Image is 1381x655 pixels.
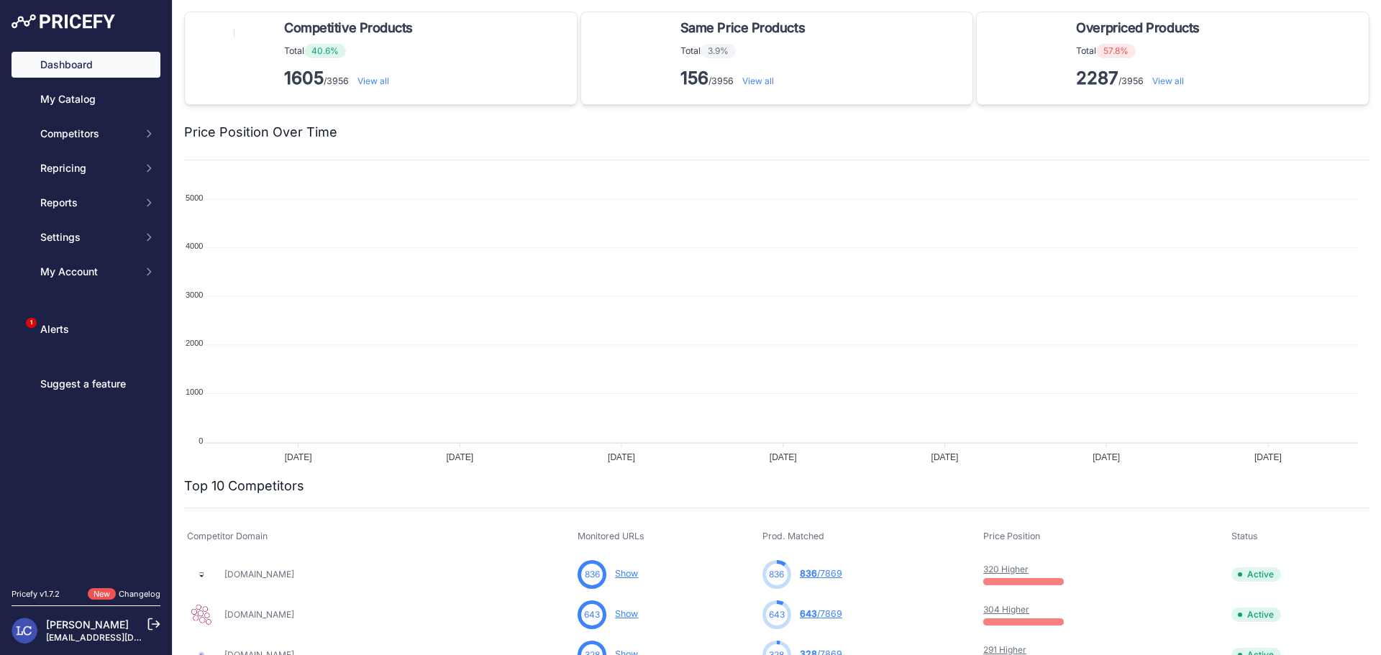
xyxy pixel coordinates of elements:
[1231,567,1281,582] span: Active
[608,452,635,462] tspan: [DATE]
[184,476,304,496] h2: Top 10 Competitors
[701,44,736,58] span: 3.9%
[446,452,473,462] tspan: [DATE]
[187,531,268,541] span: Competitor Domain
[285,452,312,462] tspan: [DATE]
[680,18,805,38] span: Same Price Products
[40,265,135,279] span: My Account
[357,75,389,86] a: View all
[983,564,1029,574] a: 320 Higher
[578,531,644,541] span: Monitored URLs
[769,568,784,581] span: 836
[1093,452,1120,462] tspan: [DATE]
[12,52,160,571] nav: Sidebar
[1152,75,1184,86] a: View all
[680,68,708,88] strong: 156
[184,122,337,142] h2: Price Position Over Time
[186,339,203,347] tspan: 2000
[12,86,160,112] a: My Catalog
[284,67,419,90] p: /3956
[40,161,135,175] span: Repricing
[770,452,797,462] tspan: [DATE]
[284,18,413,38] span: Competitive Products
[1076,68,1118,88] strong: 2287
[769,608,785,621] span: 643
[186,193,203,202] tspan: 5000
[284,44,419,58] p: Total
[1076,44,1205,58] p: Total
[40,196,135,210] span: Reports
[186,388,203,396] tspan: 1000
[186,290,203,299] tspan: 3000
[46,632,196,643] a: [EMAIL_ADDRESS][DOMAIN_NAME]
[680,67,811,90] p: /3956
[12,121,160,147] button: Competitors
[584,608,600,621] span: 643
[40,127,135,141] span: Competitors
[931,452,959,462] tspan: [DATE]
[800,568,817,579] span: 836
[119,589,160,599] a: Changelog
[762,531,824,541] span: Prod. Matched
[983,644,1026,655] a: 291 Higher
[1254,452,1282,462] tspan: [DATE]
[12,316,160,342] a: Alerts
[12,190,160,216] button: Reports
[186,242,203,250] tspan: 4000
[224,609,294,620] a: [DOMAIN_NAME]
[12,371,160,397] a: Suggest a feature
[12,224,160,250] button: Settings
[304,44,346,58] span: 40.6%
[615,608,638,619] a: Show
[585,568,600,581] span: 836
[12,52,160,78] a: Dashboard
[1231,531,1258,541] span: Status
[1076,18,1199,38] span: Overpriced Products
[46,618,129,631] a: [PERSON_NAME]
[742,75,774,86] a: View all
[12,259,160,285] button: My Account
[12,155,160,181] button: Repricing
[800,608,842,619] a: 643/7869
[284,68,324,88] strong: 1605
[680,44,811,58] p: Total
[40,230,135,244] span: Settings
[983,604,1029,615] a: 304 Higher
[12,588,60,600] div: Pricefy v1.7.2
[800,608,817,619] span: 643
[12,14,115,29] img: Pricefy Logo
[1096,44,1136,58] span: 57.8%
[1231,608,1281,622] span: Active
[88,588,116,600] span: New
[983,531,1040,541] span: Price Position
[615,568,638,579] a: Show
[800,568,842,579] a: 836/7869
[1076,67,1205,90] p: /3956
[224,569,294,580] a: [DOMAIN_NAME]
[199,436,203,445] tspan: 0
